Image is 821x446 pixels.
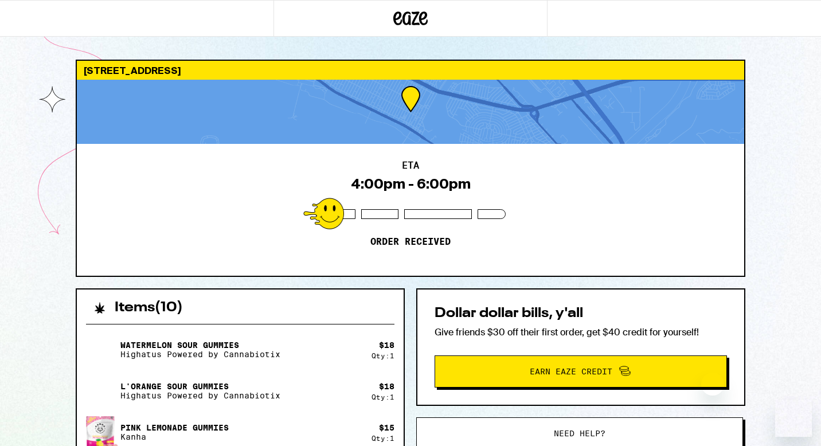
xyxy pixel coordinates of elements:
[701,373,724,396] iframe: Close message
[530,367,612,375] span: Earn Eaze Credit
[379,382,394,391] div: $ 18
[120,432,229,441] p: Kanha
[86,334,118,366] img: Watermelon Sour Gummies
[120,423,229,432] p: Pink Lemonade Gummies
[402,161,419,170] h2: ETA
[372,393,394,401] div: Qty: 1
[372,435,394,442] div: Qty: 1
[554,429,605,437] span: Need help?
[435,326,727,338] p: Give friends $30 off their first order, get $40 credit for yourself!
[351,176,471,192] div: 4:00pm - 6:00pm
[77,61,744,80] div: [STREET_ADDRESS]
[435,355,727,388] button: Earn Eaze Credit
[379,341,394,350] div: $ 18
[115,301,183,315] h2: Items ( 10 )
[435,307,727,320] h2: Dollar dollar bills, y'all
[120,350,280,359] p: Highatus Powered by Cannabiotix
[120,341,280,350] p: Watermelon Sour Gummies
[379,423,394,432] div: $ 15
[120,382,280,391] p: L'Orange Sour Gummies
[372,352,394,359] div: Qty: 1
[775,400,812,437] iframe: Button to launch messaging window
[86,375,118,407] img: L'Orange Sour Gummies
[370,236,451,248] p: Order received
[120,391,280,400] p: Highatus Powered by Cannabiotix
